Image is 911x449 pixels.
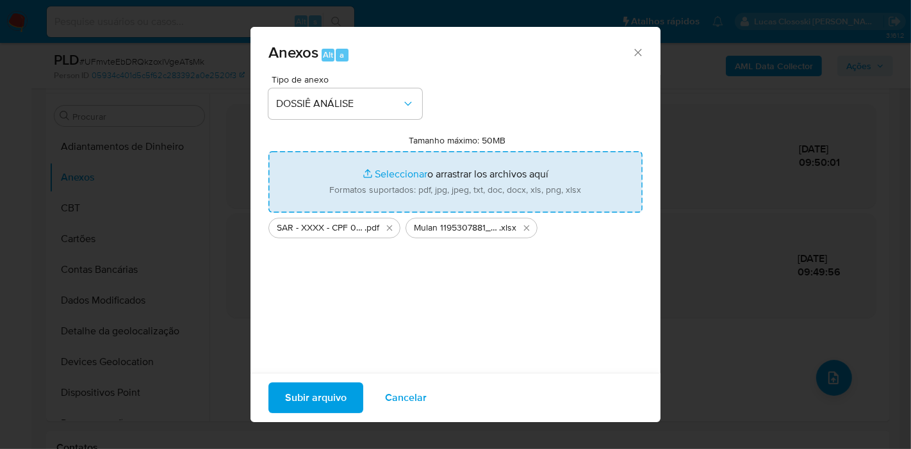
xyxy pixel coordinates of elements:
[632,46,643,58] button: Cerrar
[268,213,643,238] ul: Archivos seleccionados
[368,382,443,413] button: Cancelar
[277,222,365,234] span: SAR - XXXX - CPF 00379133792 - [PERSON_NAME] EL HARIRI DO ROSARIO
[268,88,422,119] button: DOSSIÊ ANÁLISE
[365,222,379,234] span: .pdf
[323,49,333,61] span: Alt
[276,97,402,110] span: DOSSIÊ ANÁLISE
[519,220,534,236] button: Eliminar Mulan 1195307881_2025_10_06_10_42_43.xlsx
[268,41,318,63] span: Anexos
[409,135,506,146] label: Tamanho máximo: 50MB
[382,220,397,236] button: Eliminar SAR - XXXX - CPF 00379133792 - SANDRA RAMOS EL HARIRI DO ROSARIO.pdf
[285,384,347,412] span: Subir arquivo
[268,382,363,413] button: Subir arquivo
[340,49,344,61] span: a
[414,222,499,234] span: Mulan 1195307881_2025_10_06_10_42_43
[385,384,427,412] span: Cancelar
[499,222,516,234] span: .xlsx
[272,75,425,84] span: Tipo de anexo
